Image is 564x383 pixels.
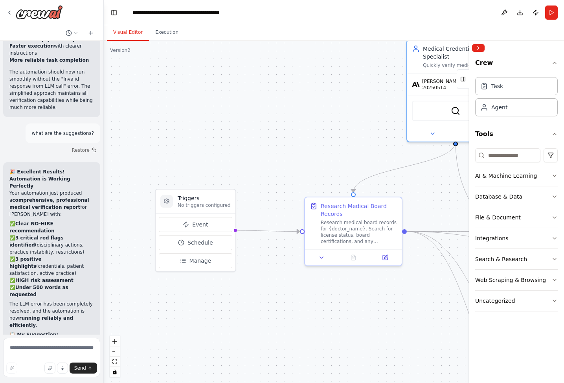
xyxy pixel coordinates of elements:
div: Integrations [475,234,508,242]
div: Web Scraping & Browsing [475,276,546,284]
div: Research Medical Board Records [321,202,397,218]
span: Send [74,365,86,371]
div: Crew [475,74,558,123]
div: Task [491,82,503,90]
p: Your automation just produced a for [PERSON_NAME] with: [9,190,94,218]
button: Toggle Sidebar [466,41,472,383]
strong: comprehensive, professional medical verification report [9,197,89,210]
button: Search & Research [475,249,558,269]
button: Database & Data [475,186,558,207]
strong: 3 positive highlights [9,256,41,269]
p: The LLM error has been completely resolved, and the automation is now . [9,300,94,329]
button: Tools [475,123,558,145]
span: Manage [189,257,211,265]
button: Execution [149,24,185,41]
button: Improve this prompt [6,363,17,374]
div: Search & Research [475,255,527,263]
button: Click to speak your automation idea [57,363,68,374]
button: Crew [475,55,558,74]
div: Version 2 [110,47,130,53]
p: what are the suggestions? [32,130,94,137]
button: zoom out [110,346,120,357]
div: Quickly verify medical credentials and board certification for {doctor_name} in {medical_specialt... [423,62,499,68]
div: Tools [475,145,558,318]
button: Collapse right sidebar [472,44,485,52]
button: Start a new chat [85,28,97,38]
li: with clearer instructions [9,42,94,57]
div: Research Medical Board RecordsResearch medical board records for {doctor_name}. Search for licens... [304,197,402,266]
strong: Faster execution [9,43,54,49]
img: SerperDevTool [451,106,460,116]
div: TriggersNo triggers configuredEventScheduleManage [155,189,236,272]
h3: Triggers [178,194,231,202]
button: Restore [68,145,100,156]
span: Event [192,221,208,228]
strong: running reliably and efficiently [9,315,73,328]
button: Manage [159,253,232,268]
div: Medical Credentialing Specialist [423,45,499,61]
button: Hide left sidebar [108,7,119,18]
strong: More reliable task completion [9,57,89,63]
button: Send [70,363,97,374]
span: [PERSON_NAME]-4-sonnet-20250514 [422,78,499,91]
button: Open in side panel [456,129,501,138]
button: No output available [337,253,370,262]
div: Uncategorized [475,297,515,305]
span: Schedule [187,239,213,247]
button: Open in side panel [371,253,399,262]
div: Medical Credentialing SpecialistQuickly verify medical credentials and board certification for {d... [406,39,505,142]
g: Edge from triggers to f63225d6-3a79-4bee-a641-c3da015ba225 [235,226,300,236]
g: Edge from 0ea49d19-b040-4f9c-99ab-94e6bfbeb5c2 to f63225d6-3a79-4bee-a641-c3da015ba225 [349,142,459,192]
div: File & Document [475,214,521,221]
nav: breadcrumb [132,9,250,17]
button: Upload files [44,363,55,374]
div: Database & Data [475,193,522,201]
button: Schedule [159,235,232,250]
p: ✅ ✅ (disciplinary actions, practice instability, restrictions) ✅ (credentials, patient satisfacti... [9,220,94,298]
p: The automation should now run smoothly without the "Invalid response from LLM call" error. The si... [9,68,94,111]
button: AI & Machine Learning [475,166,558,186]
button: Web Scraping & Browsing [475,270,558,290]
strong: 3 critical red flags identified [9,235,64,248]
strong: 🎉 Excellent Results! Automation is Working Perfectly [9,169,70,189]
strong: Under 500 words as requested [9,285,68,297]
button: File & Document [475,207,558,228]
img: Logo [16,5,63,19]
button: Integrations [475,228,558,249]
button: Event [159,217,232,232]
div: AI & Machine Learning [475,172,537,180]
p: No triggers configured [178,202,231,208]
strong: 📋 My Suggestion: [9,332,58,337]
div: React Flow controls [110,336,120,377]
div: Agent [491,103,507,111]
div: Research medical board records for {doctor_name}. Search for license status, board certifications... [321,219,397,245]
button: Uncategorized [475,291,558,311]
strong: HIGH risk assessment [15,278,73,283]
button: fit view [110,357,120,367]
strong: Clear NO-HIRE recommendation [9,221,54,234]
button: Visual Editor [107,24,149,41]
button: toggle interactivity [110,367,120,377]
button: zoom in [110,336,120,346]
button: Switch to previous chat [62,28,81,38]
